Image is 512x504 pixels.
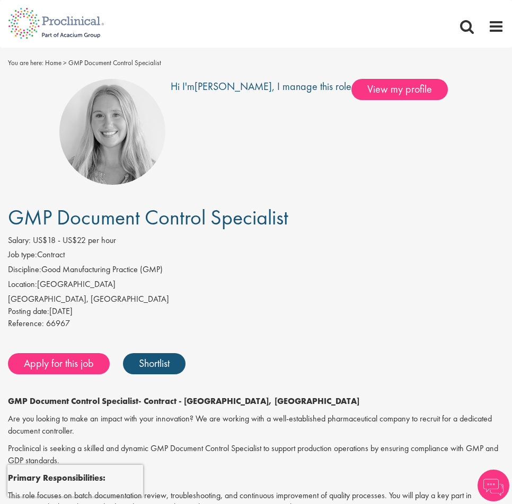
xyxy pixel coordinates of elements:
label: Salary: [8,235,31,247]
span: US$18 - US$22 per hour [33,235,116,246]
span: 66967 [46,318,70,329]
li: Good Manufacturing Practice (GMP) [8,264,504,278]
div: [DATE] [8,305,504,318]
a: View my profile [351,81,458,95]
p: Are you looking to make an impact with your innovation? We are working with a well-established ph... [8,413,504,437]
label: Reference: [8,318,44,330]
li: Contract [8,249,504,264]
span: GMP Document Control Specialist [68,58,161,67]
label: Location: [8,278,37,291]
iframe: reCAPTCHA [7,465,143,497]
strong: - Contract - [GEOGRAPHIC_DATA], [GEOGRAPHIC_DATA] [138,395,359,407]
label: Job type: [8,249,37,261]
strong: GMP Document Control Specialist [8,395,138,407]
li: [GEOGRAPHIC_DATA] [8,278,504,293]
div: Hi I'm , I manage this role [171,79,351,185]
p: Proclinical is seeking a skilled and dynamic GMP Document Control Specialist to support productio... [8,443,504,467]
div: [GEOGRAPHIC_DATA], [GEOGRAPHIC_DATA] [8,293,504,305]
span: GMP Document Control Specialist [8,204,288,231]
a: [PERSON_NAME] [195,79,272,93]
img: Chatbot [478,470,509,501]
label: Discipline: [8,264,41,276]
span: Posting date: [8,305,49,317]
a: Apply for this job [8,353,110,374]
a: Shortlist [123,353,186,374]
span: View my profile [351,79,448,100]
img: imeage of recruiter Shannon Briggs [59,79,165,185]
